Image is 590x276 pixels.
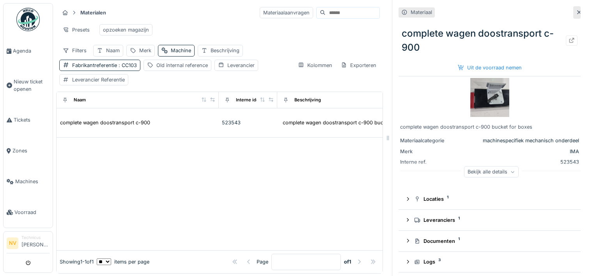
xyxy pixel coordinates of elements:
[7,235,50,253] a: NV Technicus[PERSON_NAME]
[15,178,50,185] span: Machines
[4,135,53,166] a: Zones
[400,148,459,155] div: Merk
[139,47,151,54] div: Merk
[260,7,313,18] div: Materiaalaanvragen
[59,24,93,35] div: Presets
[4,166,53,197] a: Machines
[59,45,90,56] div: Filters
[236,97,278,103] div: Interne identificator
[103,26,149,34] div: opzoeken magazijn
[156,62,208,69] div: Old internal reference
[400,123,579,131] div: complete wagen doostransport c-900 bucket for boxes
[294,97,321,103] div: Beschrijving
[283,119,405,126] div: complete wagen doostransport c-900 bucket for ...
[400,137,459,144] div: Materiaalcategorie
[72,62,137,69] div: Fabrikantreferentie
[414,258,571,265] div: Logs
[21,235,50,251] li: [PERSON_NAME]
[74,97,86,103] div: Naam
[462,137,579,144] div: machinespecifiek mechanisch onderdeel
[60,119,150,126] div: complete wagen doostransport c-900
[4,197,53,228] a: Voorraad
[72,76,125,83] div: Leverancier Referentie
[222,119,274,126] div: 523543
[12,147,50,154] span: Zones
[4,66,53,104] a: Nieuw ticket openen
[464,166,519,177] div: Bekijk alle details
[414,195,571,203] div: Locaties
[462,148,579,155] div: IMA
[13,47,50,55] span: Agenda
[14,209,50,216] span: Voorraad
[4,104,53,135] a: Tickets
[14,116,50,124] span: Tickets
[402,255,578,269] summary: Logs3
[21,235,50,241] div: Technicus
[14,78,50,93] span: Nieuw ticket openen
[294,60,336,71] div: Kolommen
[211,47,239,54] div: Beschrijving
[455,62,525,73] div: Uit de voorraad nemen
[4,35,53,66] a: Agenda
[60,258,94,265] div: Showing 1 - 1 of 1
[117,62,137,68] span: : CC103
[257,258,268,265] div: Page
[402,234,578,248] summary: Documenten1
[106,47,120,54] div: Naam
[470,78,509,117] img: complete wagen doostransport c-900
[402,213,578,227] summary: Leveranciers1
[400,158,459,166] div: Interne ref.
[97,258,149,265] div: items per page
[462,158,579,166] div: 523543
[402,192,578,206] summary: Locaties1
[7,237,18,249] li: NV
[227,62,255,69] div: Leverancier
[77,9,109,16] strong: Materialen
[171,47,191,54] div: Machine
[411,9,432,16] div: Materiaal
[399,23,581,58] div: complete wagen doostransport c-900
[337,60,380,71] div: Exporteren
[344,258,351,265] strong: of 1
[16,8,40,31] img: Badge_color-CXgf-gQk.svg
[414,237,571,245] div: Documenten
[414,216,571,224] div: Leveranciers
